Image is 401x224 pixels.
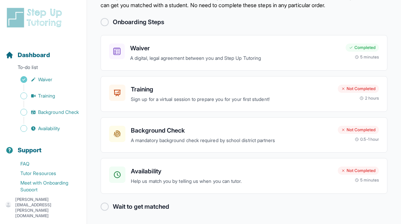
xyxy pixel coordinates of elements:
h3: Availability [131,167,332,176]
span: Background Check [38,109,79,116]
p: Help us match you by telling us when you can tutor. [131,177,332,185]
span: Dashboard [18,50,50,60]
a: Background Check [5,107,87,117]
img: logo [5,7,66,29]
a: AvailabilityHelp us match you by telling us when you can tutor.Not Completed5 minutes [101,158,387,194]
h3: Background Check [131,126,332,135]
div: Not Completed [338,167,379,175]
button: [PERSON_NAME][EMAIL_ADDRESS][PERSON_NAME][DOMAIN_NAME] [5,197,81,219]
a: Tutor Resources [5,169,87,178]
h3: Training [131,85,332,94]
a: Dashboard [5,50,50,60]
span: Support [18,145,42,155]
div: Not Completed [338,85,379,93]
p: A mandatory background check required by school district partners [131,137,332,144]
p: [PERSON_NAME][EMAIL_ADDRESS][PERSON_NAME][DOMAIN_NAME] [15,197,81,219]
a: Availability [5,124,87,133]
p: A digital, legal agreement between you and Step Up Tutoring [130,54,340,62]
div: 5 minutes [355,54,379,60]
p: To-do list [3,64,84,73]
a: Background CheckA mandatory background check required by school district partnersNot Completed0.5... [101,117,387,153]
button: Support [3,135,84,158]
a: Waiver [5,75,87,84]
button: Dashboard [3,39,84,63]
div: Not Completed [338,126,379,134]
a: WaiverA digital, legal agreement between you and Step Up TutoringCompleted5 minutes [101,35,387,71]
div: 0.5-1 hour [355,137,379,142]
div: 5 minutes [355,177,379,183]
a: Training [5,91,87,101]
a: Meet with Onboarding Support [5,178,87,194]
h3: Waiver [130,44,340,53]
h2: Wait to get matched [113,202,169,211]
span: Waiver [38,76,52,83]
span: Training [38,92,55,99]
a: TrainingSign up for a virtual session to prepare you for your first student!Not Completed2 hours [101,76,387,112]
div: 2 hours [360,96,379,101]
a: FAQ [5,159,87,169]
span: Availability [38,125,60,132]
p: Sign up for a virtual session to prepare you for your first student! [131,96,332,103]
div: Completed [346,44,379,52]
h2: Onboarding Steps [113,17,164,27]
